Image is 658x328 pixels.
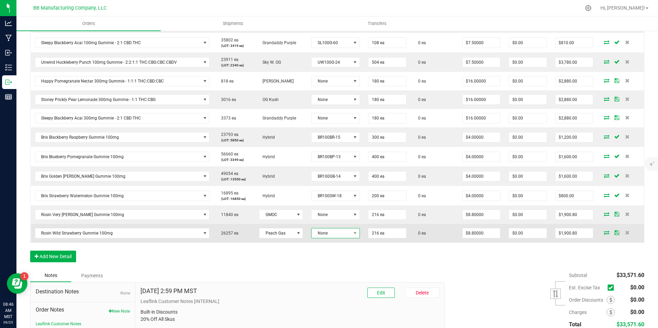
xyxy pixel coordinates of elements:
[73,21,105,27] span: Orders
[35,171,210,181] span: NO DATA FOUND
[463,76,500,86] input: 0
[305,16,449,31] a: Transfers
[7,273,27,294] iframe: Resource center
[612,115,622,119] span: Save Order Detail
[622,154,632,158] span: Delete Order Detail
[30,251,76,262] button: Add New Detail
[35,210,201,219] span: Rosin Very [PERSON_NAME] Gummie 100mg
[569,285,605,290] span: Est. Excise Tax
[218,138,251,143] p: (LOT: 5850 ea)
[556,38,593,48] input: 0
[463,172,500,181] input: 0
[218,57,239,62] span: 23911 ea
[161,16,305,31] a: Shipments
[35,76,201,86] span: Happy Pomegranate Nectar 300mg Gummie - 1:1:1 THC:CBD:CBC
[509,228,547,238] input: 0
[259,116,296,121] span: Grandaddy Purple
[463,210,500,219] input: 0
[569,310,607,315] span: Charges
[622,212,632,216] span: Delete Order Detail
[509,95,547,104] input: 0
[35,191,210,201] span: NO DATA FOUND
[415,79,426,84] span: 0 ea
[612,212,622,216] span: Save Order Detail
[509,38,547,48] input: 0
[622,97,632,101] span: Delete Order Detail
[218,38,239,42] span: 35802 ea
[630,297,644,303] span: $0.00
[141,288,197,294] h4: [DATE] 2:59 PM MST
[509,172,547,181] input: 0
[617,321,644,328] span: $33,571.60
[312,113,351,123] span: None
[312,210,351,219] span: None
[612,97,622,101] span: Save Order Detail
[463,38,500,48] input: 0
[415,135,426,140] span: 0 ea
[35,94,210,105] span: NO DATA FOUND
[405,288,439,298] button: Delete
[259,193,275,198] span: Hybrid
[36,321,81,327] button: Leaflink Customer Notes
[141,298,439,305] p: Leaflink Customer Notes [INTERNAL]
[416,290,429,295] span: Delete
[612,154,622,158] span: Save Order Detail
[622,193,632,197] span: Delete Order Detail
[463,191,500,201] input: 0
[415,174,426,179] span: 0 ea
[259,40,296,45] span: Grandaddy Purple
[35,210,210,220] span: NO DATA FOUND
[377,290,385,295] span: Edit
[463,228,500,238] input: 0
[622,115,632,119] span: Delete Order Detail
[312,191,351,201] span: BR100SW-18
[612,78,622,83] span: Save Order Detail
[259,97,279,102] span: OG Kush
[35,95,201,104] span: Stoney Prickly Pear Lemonade 300mg Gummie - 1:1 THC:CBG
[35,228,201,238] span: Rosin Wild Strawberry Gummie 100mg
[312,172,351,181] span: BR100GB-14
[218,63,251,68] p: (LOT: 2340 ea)
[509,210,547,219] input: 0
[368,191,406,201] input: 0
[509,133,547,142] input: 0
[312,76,351,86] span: None
[368,210,406,219] input: 0
[556,133,593,142] input: 0
[36,288,130,296] span: Destination Notes
[569,273,587,278] span: Subtotal
[358,21,396,27] span: Transfers
[20,272,28,280] iframe: Resource center unread badge
[35,38,201,48] span: Sleepy Blackberry Acai 100mg Gummie - 2:1 CBD:THC
[415,116,426,121] span: 0 ea
[556,58,593,67] input: 0
[3,301,13,320] p: 08:46 AM MST
[35,113,201,123] span: Sleepy Blackberry Acai 300mg Gummie - 2:1 CBD:THC
[415,193,426,198] span: 0 ea
[218,79,234,84] span: 818 ea
[622,230,632,235] span: Delete Order Detail
[36,306,130,314] span: Order Notes
[612,230,622,235] span: Save Order Detail
[556,228,593,238] input: 0
[141,308,439,323] p: Built-in Discounts 20% Off All Skus
[617,272,644,278] span: $33,571.60
[3,320,13,325] p: 09/25
[509,76,547,86] input: 0
[509,113,547,123] input: 0
[556,191,593,201] input: 0
[312,152,351,162] span: BR100BP-13
[218,171,239,176] span: 49054 ea
[612,193,622,197] span: Save Order Detail
[368,76,406,86] input: 0
[622,60,632,64] span: Delete Order Detail
[218,157,251,162] p: (LOT: 3349 ea)
[509,58,547,67] input: 0
[218,231,239,236] span: 26257 ea
[415,154,426,159] span: 0 ea
[35,113,210,123] span: NO DATA FOUND
[35,76,210,86] span: NO DATA FOUND
[312,133,351,142] span: BR100BR-15
[368,58,406,67] input: 0
[218,132,239,137] span: 23793 ea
